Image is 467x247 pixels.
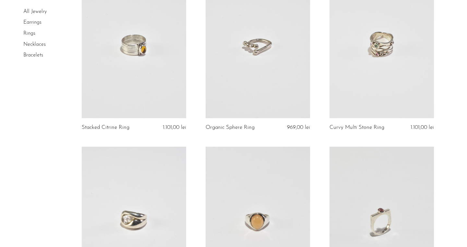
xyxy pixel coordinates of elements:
[23,31,35,36] a: Rings
[329,125,384,130] a: Curvy Multi Stone Ring
[287,125,310,130] span: 969,00 lei
[23,53,43,58] a: Bracelets
[23,9,47,14] a: All Jewelry
[206,125,255,130] a: Organic Sphere Ring
[23,20,42,25] a: Earrings
[23,42,46,47] a: Necklaces
[82,125,129,130] a: Stacked Citrine Ring
[411,125,434,130] span: 1.101,00 lei
[163,125,186,130] span: 1.101,00 lei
